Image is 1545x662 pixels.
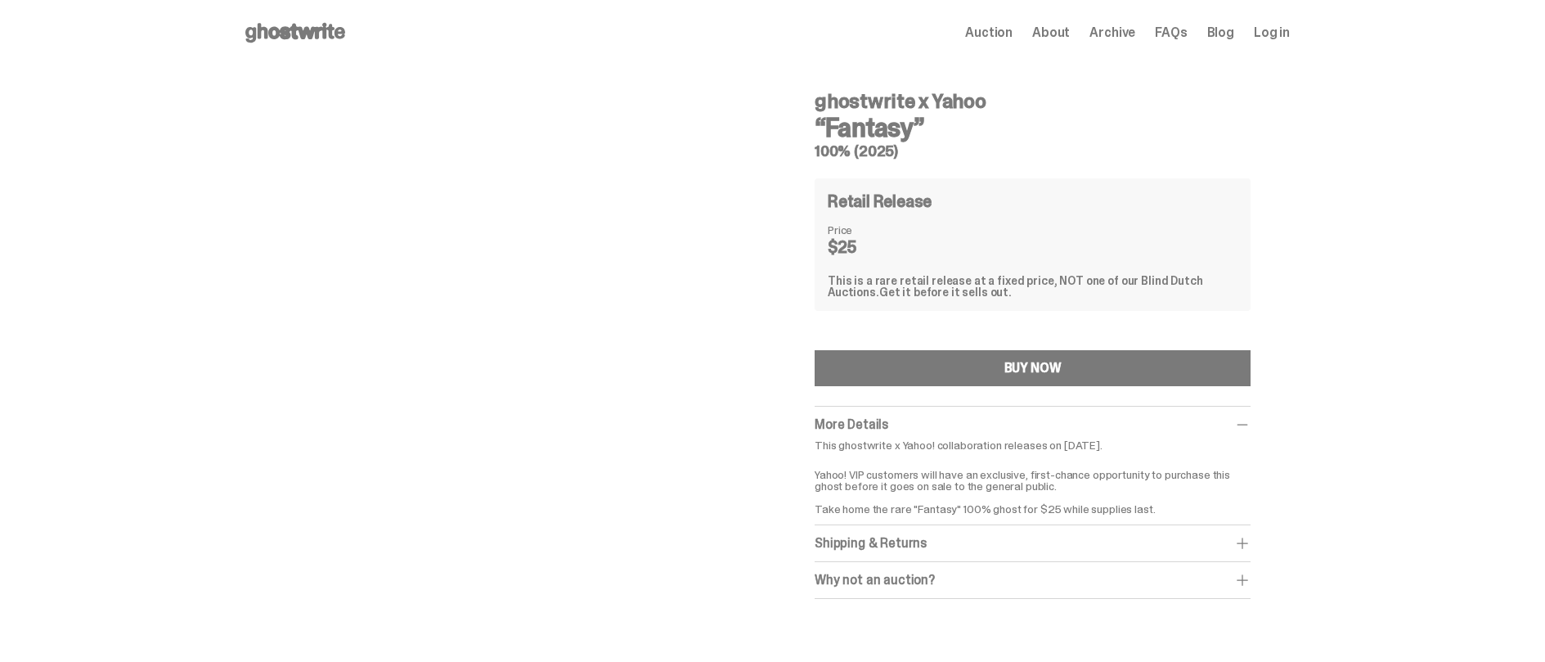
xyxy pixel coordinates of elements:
a: Archive [1089,26,1135,39]
a: FAQs [1155,26,1187,39]
a: Log in [1254,26,1290,39]
a: Blog [1207,26,1234,39]
dt: Price [828,224,909,236]
a: About [1032,26,1070,39]
div: This is a rare retail release at a fixed price, NOT one of our Blind Dutch Auctions. [828,275,1237,298]
h4: ghostwrite x Yahoo [815,92,1251,111]
div: Why not an auction? [815,572,1251,588]
p: This ghostwrite x Yahoo! collaboration releases on [DATE]. [815,439,1251,451]
h5: 100% (2025) [815,144,1251,159]
p: Yahoo! VIP customers will have an exclusive, first-chance opportunity to purchase this ghost befo... [815,457,1251,515]
a: Auction [965,26,1013,39]
span: Get it before it sells out. [879,285,1012,299]
div: Shipping & Returns [815,535,1251,552]
h4: Retail Release [828,193,932,209]
button: BUY NOW [815,350,1251,386]
span: More Details [815,416,888,433]
dd: $25 [828,239,909,255]
h3: “Fantasy” [815,115,1251,141]
div: BUY NOW [1004,362,1062,375]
